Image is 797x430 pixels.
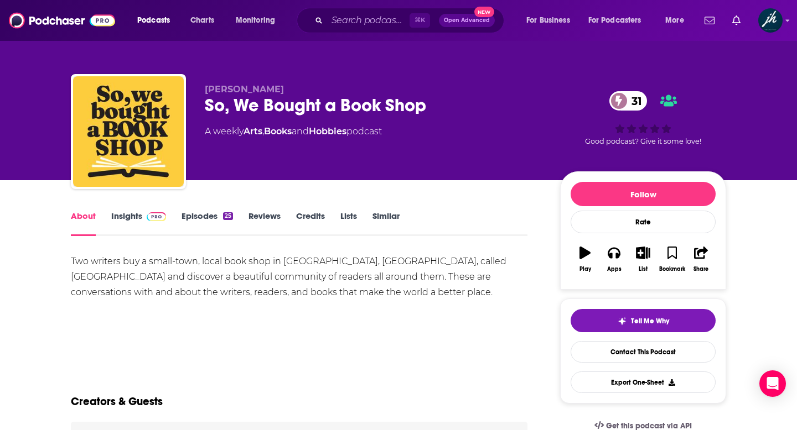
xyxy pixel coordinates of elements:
span: New [474,7,494,17]
a: 31 [609,91,648,111]
div: Search podcasts, credits, & more... [307,8,515,33]
span: Podcasts [137,13,170,28]
a: Episodes25 [182,211,233,236]
div: Bookmark [659,266,685,272]
button: Show profile menu [758,8,783,33]
button: open menu [228,12,289,29]
a: About [71,211,96,236]
span: More [665,13,684,28]
a: Credits [296,211,325,236]
span: Monitoring [236,13,275,28]
img: tell me why sparkle [618,317,627,326]
button: Open AdvancedNew [439,14,495,27]
div: 25 [223,212,233,220]
img: Podchaser Pro [147,212,166,221]
span: , [262,126,264,137]
div: Rate [571,211,716,233]
div: 31Good podcast? Give it some love! [560,84,726,153]
a: Hobbies [309,126,346,137]
a: Arts [244,126,262,137]
span: ⌘ K [410,13,430,28]
input: Search podcasts, credits, & more... [327,12,410,29]
span: Logged in as JHPublicRelations [758,8,783,33]
div: Two writers buy a small-town, local book shop in [GEOGRAPHIC_DATA], [GEOGRAPHIC_DATA], called [GE... [71,254,527,300]
div: Open Intercom Messenger [759,370,786,397]
button: open menu [658,12,698,29]
img: So, We Bought a Book Shop [73,76,184,187]
button: Apps [599,239,628,279]
div: A weekly podcast [205,125,382,138]
span: [PERSON_NAME] [205,84,284,95]
a: Reviews [249,211,281,236]
button: Play [571,239,599,279]
button: open menu [519,12,584,29]
span: Good podcast? Give it some love! [585,137,701,145]
button: Export One-Sheet [571,371,716,393]
a: Show notifications dropdown [728,11,745,30]
span: Tell Me Why [631,317,669,326]
a: Similar [372,211,400,236]
img: User Profile [758,8,783,33]
a: Charts [183,12,221,29]
span: Open Advanced [444,18,490,23]
span: For Podcasters [588,13,641,28]
button: tell me why sparkleTell Me Why [571,309,716,332]
button: Bookmark [658,239,686,279]
span: Charts [190,13,214,28]
a: Contact This Podcast [571,341,716,363]
h2: Creators & Guests [71,395,163,408]
span: and [292,126,309,137]
img: Podchaser - Follow, Share and Rate Podcasts [9,10,115,31]
button: Share [687,239,716,279]
a: Books [264,126,292,137]
a: InsightsPodchaser Pro [111,211,166,236]
button: open menu [581,12,658,29]
div: Play [579,266,591,272]
button: List [629,239,658,279]
span: For Business [526,13,570,28]
div: Apps [607,266,622,272]
div: List [639,266,648,272]
a: Lists [340,211,357,236]
button: open menu [130,12,184,29]
button: Follow [571,182,716,206]
span: 31 [620,91,648,111]
a: Show notifications dropdown [700,11,719,30]
div: Share [694,266,708,272]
